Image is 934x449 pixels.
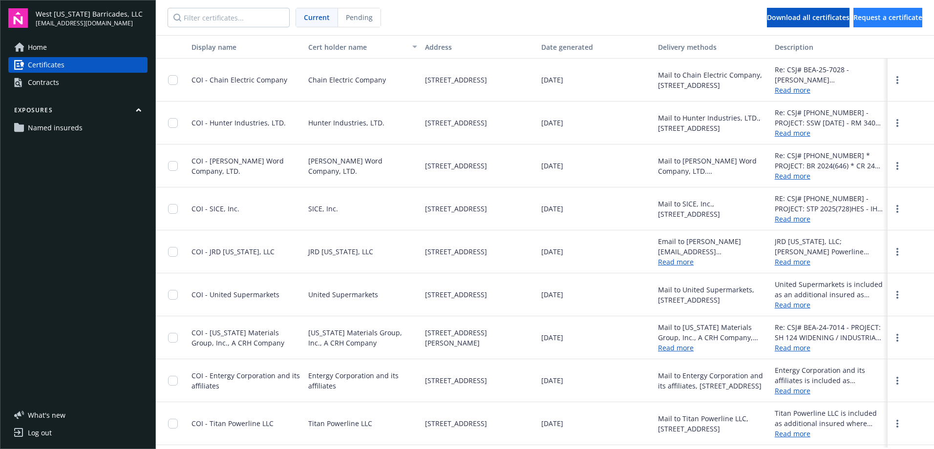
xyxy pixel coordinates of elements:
div: Mail to Entergy Corporation and its affiliates, [STREET_ADDRESS] [658,370,767,391]
a: Read more [775,128,884,138]
div: Contracts [28,75,59,90]
a: Named insureds [8,120,148,136]
div: Re: CSJ# [PHONE_NUMBER] - PROJECT: SSW [DATE] - RM 3404 - [GEOGRAPHIC_DATA] - SUBCONTRACT# 2298. ... [775,107,884,128]
input: Toggle Row Selected [168,161,178,171]
span: Current [304,12,330,22]
span: Named insureds [28,120,83,136]
a: more [892,74,903,86]
span: COI - Chain Electric Company [191,75,287,84]
span: Home [28,40,47,55]
span: COI - [US_STATE] Materials Group, Inc., A CRH Company [191,328,284,347]
span: West [US_STATE] Barricades, LLC [36,9,143,19]
span: [DATE] [541,418,563,429]
button: Download all certificates [767,8,849,27]
button: Address [421,35,538,59]
span: COI - Hunter Industries, LTD. [191,118,286,127]
input: Toggle Row Selected [168,118,178,128]
span: Hunter Industries, LTD. [308,118,384,128]
a: more [892,375,903,387]
a: Read more [775,214,884,224]
span: [DATE] [541,161,563,171]
div: Mail to Hunter Industries, LTD., [STREET_ADDRESS] [658,113,767,133]
span: [DATE] [541,246,563,257]
div: Description [775,42,884,52]
span: Pending [346,12,373,22]
img: navigator-logo.svg [8,8,28,28]
a: Read more [658,343,694,352]
span: [STREET_ADDRESS] [425,289,487,300]
span: COI - JRD [US_STATE], LLC [191,247,275,256]
a: more [892,289,903,301]
span: [STREET_ADDRESS][PERSON_NAME] [425,327,534,348]
a: Read more [775,343,884,353]
button: Request a certificate [853,8,922,27]
span: Entergy Corporation and its affiliates [308,370,417,391]
a: more [892,246,903,258]
div: JRD [US_STATE], LLC; [PERSON_NAME] Powerline Services and other parties as required are included ... [775,236,884,257]
input: Toggle Row Selected [168,419,178,429]
a: Read more [775,300,884,310]
a: Read more [775,85,884,95]
input: Toggle Row Selected [168,290,178,300]
a: Certificates [8,57,148,73]
div: Mail to Titan Powerline LLC, [STREET_ADDRESS] [658,413,767,434]
button: Display name [188,35,304,59]
a: Read more [658,257,694,266]
span: [DATE] [541,375,563,386]
a: more [892,203,903,215]
span: Certificates [28,57,64,73]
span: [STREET_ADDRESS] [425,204,487,214]
span: [STREET_ADDRESS] [425,118,487,128]
div: Display name [191,42,300,52]
span: JRD [US_STATE], LLC [308,246,373,257]
button: West [US_STATE] Barricades, LLC[EMAIL_ADDRESS][DOMAIN_NAME] [36,8,148,28]
span: Download all certificates [767,13,849,22]
div: Mail to [US_STATE] Materials Group, Inc., A CRH Company, [STREET_ADDRESS][PERSON_NAME] [658,322,767,343]
div: Mail to [PERSON_NAME] Word Company, LTD.[GEOGRAPHIC_DATA][STREET_ADDRESS] [658,156,767,176]
a: more [892,418,903,429]
a: more [892,160,903,172]
span: Chain Electric Company [308,75,386,85]
a: Read more [775,171,884,181]
button: What's new [8,410,81,420]
div: Email to [PERSON_NAME][EMAIL_ADDRESS][PERSON_NAME][DOMAIN_NAME] [658,236,767,257]
span: COI - Titan Powerline LLC [191,419,274,428]
div: Log out [28,425,52,441]
button: Cert holder name [304,35,421,59]
div: Re: CSJ# BEA-24-7014 - PROJECT: SH 124 WIDENING / INDUSTRIAL PARK - SH 124 - [GEOGRAPHIC_DATA] * ... [775,322,884,343]
input: Toggle Row Selected [168,376,178,386]
input: Toggle Row Selected [168,75,178,85]
div: Address [425,42,534,52]
a: Read more [775,257,884,267]
span: COI - Entergy Corporation and its affiliates [191,371,300,390]
div: Date generated [541,42,650,52]
input: Toggle Row Selected [168,204,178,214]
span: What ' s new [28,410,65,420]
button: Exposures [8,106,148,118]
a: Read more [775,386,884,396]
span: Pending [338,8,381,27]
div: Entergy Corporation and its affiliates is included as additional insured where required by writte... [775,365,884,386]
span: [DATE] [541,289,563,300]
span: [STREET_ADDRESS] [425,246,487,257]
span: [EMAIL_ADDRESS][DOMAIN_NAME] [36,19,143,28]
span: Request a certificate [853,13,922,22]
div: RE: CSJ# [PHONE_NUMBER] - PROJECT: STP 2025(728)HES - IH 10 - JEFFERSON COUNTY SICE, Inc. is incl... [775,193,884,214]
a: more [892,332,903,344]
span: COI - [PERSON_NAME] Word Company, LTD. [191,156,284,176]
span: COI - United Supermarkets [191,290,279,299]
span: [STREET_ADDRESS] [425,375,487,386]
div: Delivery methods [658,42,767,52]
span: [US_STATE] Materials Group, Inc., A CRH Company [308,327,417,348]
div: Titan Powerline LLC is included as additional insured where required by written contract with res... [775,408,884,429]
button: Date generated [537,35,654,59]
a: Read more [775,429,884,439]
input: Filter certificates... [168,8,290,27]
span: COI - SICE, Inc. [191,204,239,213]
span: SICE, Inc. [308,204,338,214]
button: Delivery methods [654,35,771,59]
div: Mail to Chain Electric Company, [STREET_ADDRESS] [658,70,767,90]
a: more [892,117,903,129]
span: [DATE] [541,204,563,214]
div: Mail to United Supermarkets, [STREET_ADDRESS] [658,285,767,305]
